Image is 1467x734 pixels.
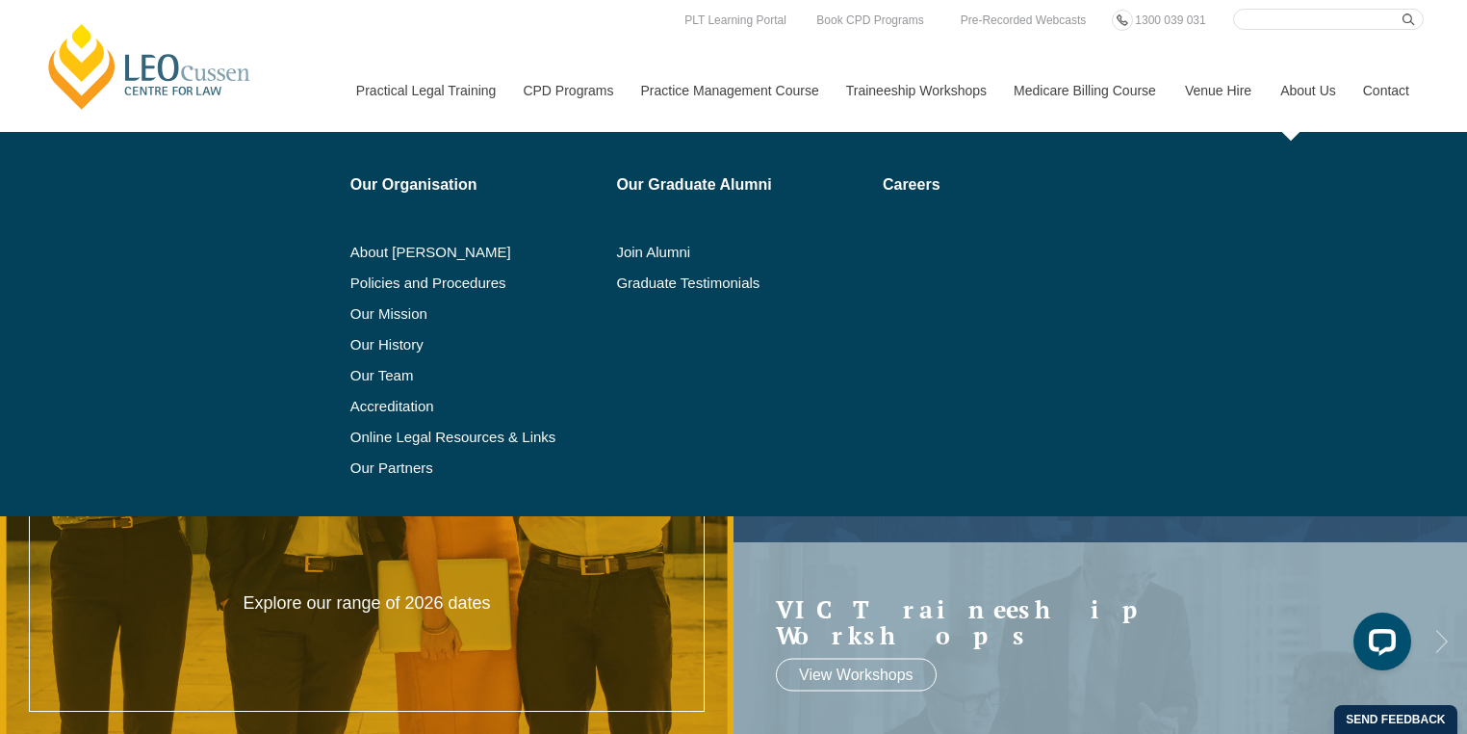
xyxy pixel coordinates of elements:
a: Pre-Recorded Webcasts [956,10,1092,31]
a: Our Graduate Alumni [616,177,869,193]
a: Practice Management Course [627,49,832,132]
a: 1300 039 031 [1130,10,1210,31]
a: VIC Traineeship Workshops [776,595,1386,648]
a: Traineeship Workshops [832,49,999,132]
a: Our Team [350,368,604,383]
a: Contact [1349,49,1424,132]
a: Online Legal Resources & Links [350,430,604,445]
a: Venue Hire [1171,49,1266,132]
a: Book CPD Programs [811,10,928,31]
a: View Workshops [776,658,937,691]
span: 1300 039 031 [1135,13,1205,27]
a: Our Organisation [350,177,604,193]
a: Our History [350,337,604,353]
a: Policies and Procedures [350,275,604,291]
a: Careers [883,177,1101,193]
a: Our Partners [350,460,604,476]
p: Explore our range of 2026 dates [220,592,514,615]
a: About Us [1266,49,1349,132]
a: Graduate Testimonials [616,275,869,291]
a: About [PERSON_NAME] [350,245,604,260]
a: PLT Learning Portal [680,10,791,31]
a: [PERSON_NAME] Centre for Law [43,21,256,112]
a: Practical Legal Training [342,49,509,132]
iframe: LiveChat chat widget [1338,605,1419,686]
a: CPD Programs [508,49,626,132]
a: Join Alumni [616,245,869,260]
a: Medicare Billing Course [999,49,1171,132]
a: Our Mission [350,306,555,322]
a: Accreditation [350,399,604,414]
